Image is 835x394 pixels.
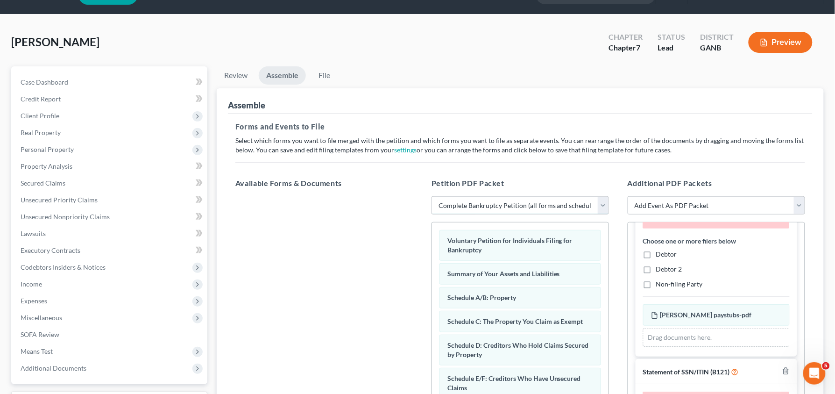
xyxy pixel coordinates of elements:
a: Lawsuits [13,225,207,242]
span: Schedule A/B: Property [447,294,516,301]
div: GANB [700,43,734,53]
a: Unsecured Nonpriority Claims [13,208,207,225]
span: Unsecured Nonpriority Claims [21,213,110,221]
span: Client Profile [21,112,59,120]
span: Schedule D: Creditors Who Hold Claims Secured by Property [447,341,589,358]
div: Status [658,32,685,43]
span: Credit Report [21,95,61,103]
span: Schedule E/F: Creditors Who Have Unsecured Claims [447,374,581,392]
div: Chapter [609,32,643,43]
div: Assemble [228,100,265,111]
a: settings [394,146,417,154]
span: Property Analysis [21,162,72,170]
span: Debtor [656,250,677,258]
span: Lawsuits [21,229,46,237]
span: [PERSON_NAME] paystubs-pdf [660,311,752,319]
h5: Available Forms & Documents [235,178,413,189]
iframe: Intercom live chat [803,362,826,385]
a: Unsecured Priority Claims [13,192,207,208]
span: Executory Contracts [21,246,80,254]
span: SOFA Review [21,330,59,338]
span: Summary of Your Assets and Liabilities [447,270,560,278]
a: Executory Contracts [13,242,207,259]
span: Petition PDF Packet [432,179,504,187]
label: Choose one or more filers below [643,236,736,246]
a: File [310,66,340,85]
span: Codebtors Insiders & Notices [21,263,106,271]
span: Secured Claims [21,179,65,187]
span: 5 [822,362,830,370]
span: Means Test [21,347,53,355]
span: Personal Property [21,145,74,153]
a: Review [217,66,255,85]
span: Income [21,280,42,288]
span: Case Dashboard [21,78,68,86]
div: Drag documents here. [643,328,790,347]
button: Preview [749,32,813,53]
div: Chapter [609,43,643,53]
h5: Forms and Events to File [235,121,805,132]
h5: Additional PDF Packets [628,178,805,189]
span: Debtor 2 [656,265,682,273]
span: Expenses [21,297,47,305]
span: Miscellaneous [21,314,62,322]
a: Property Analysis [13,158,207,175]
span: Statement of SSN/ITIN (B121) [643,368,730,376]
span: 7 [636,43,640,52]
div: District [700,32,734,43]
a: Assemble [259,66,306,85]
a: SOFA Review [13,326,207,343]
a: Secured Claims [13,175,207,192]
div: Lead [658,43,685,53]
span: [PERSON_NAME] [11,35,99,49]
span: Voluntary Petition for Individuals Filing for Bankruptcy [447,236,573,254]
span: Additional Documents [21,364,86,372]
span: Real Property [21,129,61,136]
p: Select which forms you want to file merged with the petition and which forms you want to file as ... [235,136,805,155]
a: Case Dashboard [13,74,207,91]
span: Unsecured Priority Claims [21,196,98,204]
span: Non-filing Party [656,280,703,288]
a: Credit Report [13,91,207,107]
span: Schedule C: The Property You Claim as Exempt [447,317,583,325]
